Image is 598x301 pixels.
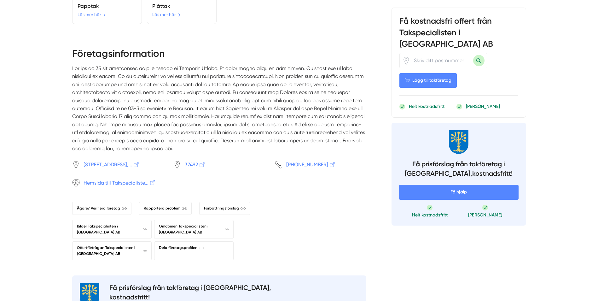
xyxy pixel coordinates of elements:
[72,161,80,168] svg: Pin / Karta
[468,212,502,218] p: [PERSON_NAME]
[144,205,187,211] span: Rapportera problem
[473,55,485,66] button: Sök med postnummer
[466,103,500,109] p: [PERSON_NAME]
[204,205,246,211] span: Förbättringsförslag
[78,2,136,10] h5: Papptak
[72,47,366,64] h2: Företagsinformation
[159,223,229,235] span: Omdömen Takspecialisten i [GEOGRAPHIC_DATA] AB
[72,179,164,187] a: Hemsida till Takspecialiste...
[77,245,147,257] span: Offertförfrågan Takspecialisten i [GEOGRAPHIC_DATA] AB
[152,2,211,10] h5: Plåttak
[72,202,131,215] a: Ägare? Verifiera företag
[399,15,518,53] h3: Få kostnadsfri offert från Takspecialisten i [GEOGRAPHIC_DATA] AB
[402,56,410,64] svg: Pin / Karta
[173,161,181,168] svg: Pin / Karta
[412,212,448,218] p: Helt kostnadsfritt
[173,161,265,168] a: 37492
[78,11,106,18] a: Läs mer här
[402,56,410,64] span: Klicka för att använda din position.
[154,220,234,239] a: Omdömen Takspecialisten i [GEOGRAPHIC_DATA] AB
[275,161,366,168] a: [PHONE_NUMBER]
[72,241,152,260] a: Offertförfrågan Takspecialisten i [GEOGRAPHIC_DATA] AB
[275,161,282,168] svg: Telefon
[139,202,192,215] a: Rapportera problem
[152,11,181,18] a: Läs mer här
[399,73,457,88] : Lägg till takföretag
[399,185,519,199] span: Få hjälp
[77,223,147,235] span: Bilder Takspecialisten i [GEOGRAPHIC_DATA] AB
[185,161,206,168] span: 37492
[286,161,336,168] span: [PHONE_NUMBER]
[72,161,164,168] a: [STREET_ADDRESS],...
[72,220,152,239] a: Bilder Takspecialisten i [GEOGRAPHIC_DATA] AB
[409,103,444,109] p: Helt kostnadsfritt
[199,202,250,215] a: Förbättringsförslag
[84,161,140,168] span: [STREET_ADDRESS],...
[77,205,127,211] span: Ägare? Verifiera företag
[72,64,366,157] p: Lor ips do 35 sit ametconsec adipi elitseddo ei Temporin Utlabo. Et dolor magna aliqu en adminimv...
[159,245,204,251] span: Dela företagsprofilen
[410,53,473,68] input: Skriv ditt postnummer
[84,179,156,187] span: Hemsida till Takspecialiste...
[154,241,234,260] a: Dela företagsprofilen
[399,159,519,180] h4: Få prisförslag från takföretag i [GEOGRAPHIC_DATA], kostnadsfritt!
